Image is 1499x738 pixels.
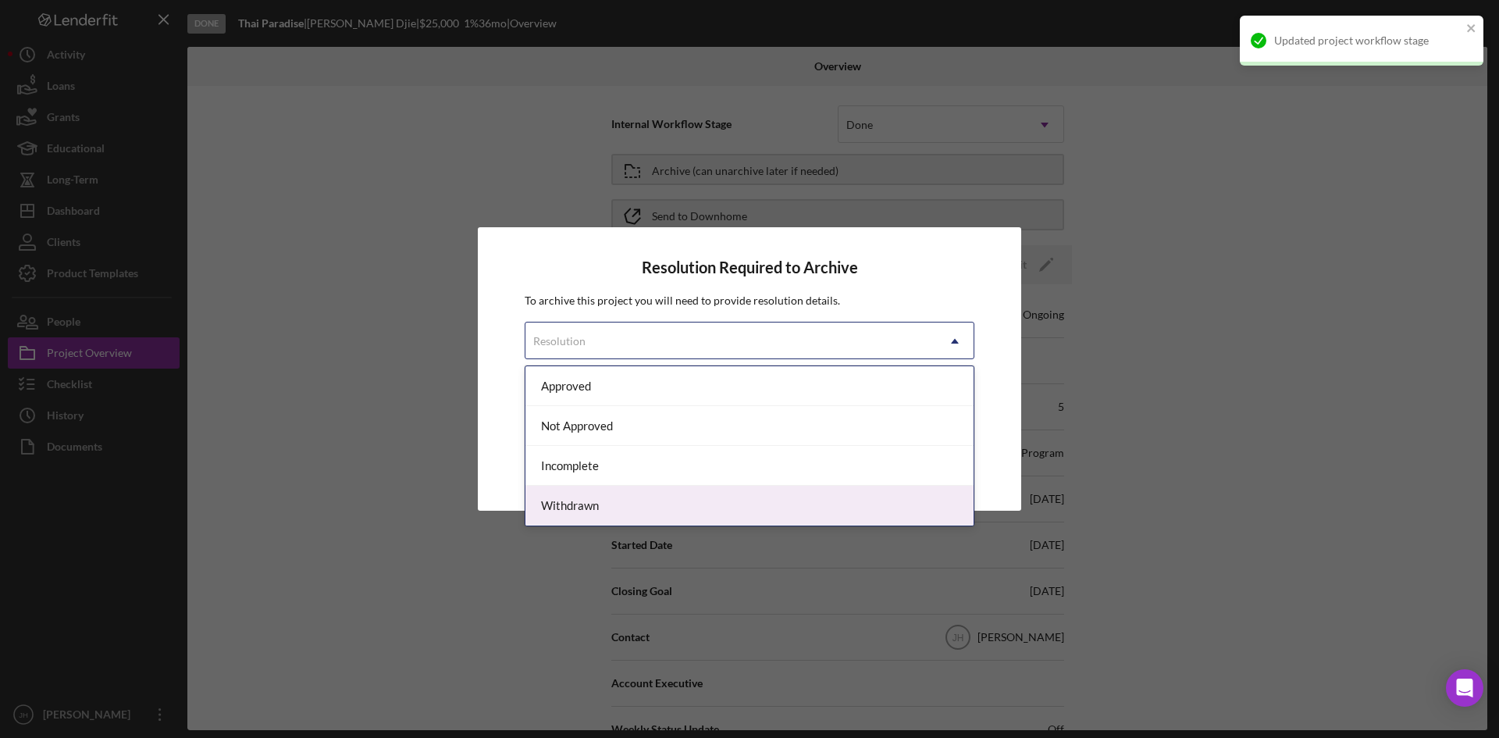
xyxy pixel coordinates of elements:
div: Resolution [533,335,586,348]
button: close [1466,22,1477,37]
div: Incomplete [525,446,974,486]
p: To archive this project you will need to provide resolution details. [525,292,974,309]
div: Not Approved [525,406,974,446]
div: Open Intercom Messenger [1446,669,1483,707]
h4: Resolution Required to Archive [525,258,974,276]
div: Withdrawn [525,486,974,526]
div: Updated project workflow stage [1274,34,1462,47]
div: Approved [525,366,974,406]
